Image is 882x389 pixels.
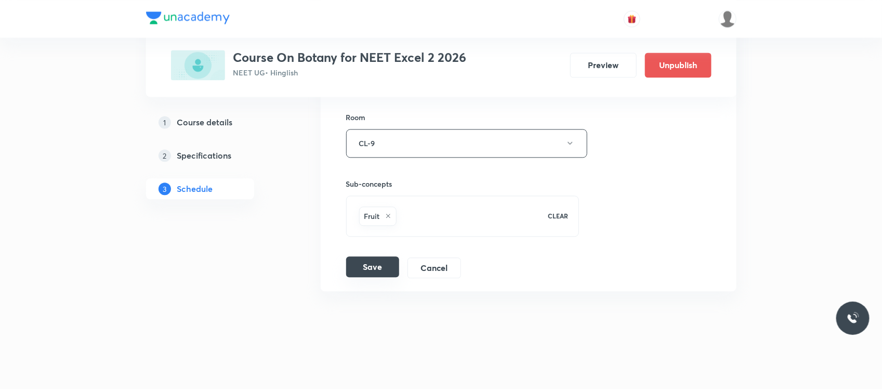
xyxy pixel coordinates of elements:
img: Company Logo [146,11,230,24]
img: 50A70E20-D3B0-4E14-940A-0BA0EDC39266_plus.png [171,50,225,80]
h5: Schedule [177,183,213,195]
h3: Course On Botany for NEET Excel 2 2026 [233,50,467,65]
p: CLEAR [548,211,568,221]
h6: Room [346,112,366,123]
a: 1Course details [146,112,287,133]
p: 2 [159,149,171,162]
button: Preview [570,53,637,77]
h6: Sub-concepts [346,178,580,189]
h5: Specifications [177,149,232,162]
img: avatar [627,14,637,23]
p: 3 [159,183,171,195]
a: 2Specifications [146,145,287,166]
p: NEET UG • Hinglish [233,67,467,78]
button: Cancel [407,257,461,278]
img: ttu [847,312,859,325]
h6: Fruit [364,211,380,222]
a: Company Logo [146,11,230,27]
button: Save [346,256,399,277]
button: CL-9 [346,129,587,158]
button: avatar [624,10,640,27]
h5: Course details [177,116,233,128]
button: Unpublish [645,53,712,77]
img: Dipti [719,10,736,28]
p: 1 [159,116,171,128]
